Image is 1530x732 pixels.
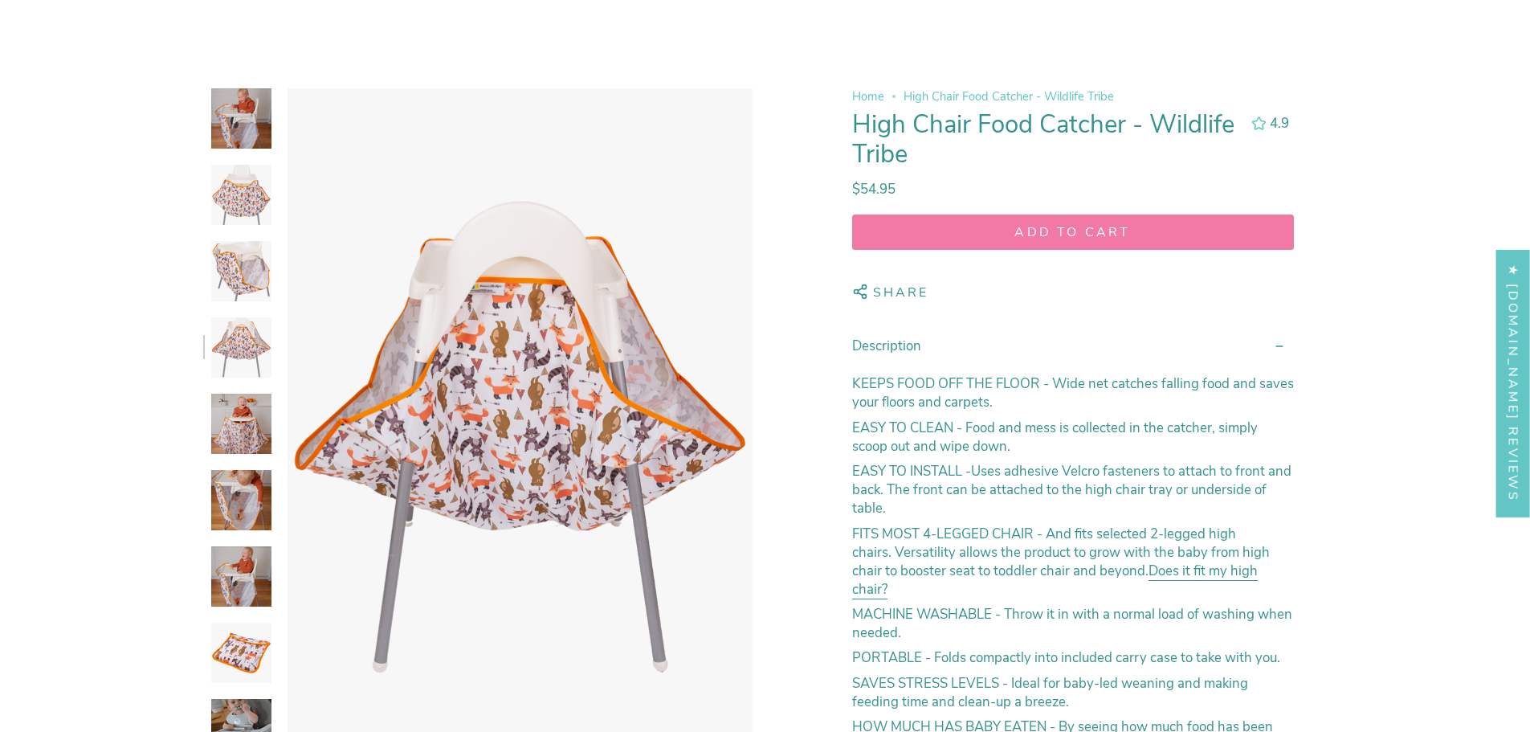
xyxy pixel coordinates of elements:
p: - [852,463,1294,518]
p: - Ideal for baby-led weaning and making feeding time and clean-up a breeze. [852,674,1294,711]
p: - Throw it in with a normal load of washing when needed. [852,605,1294,642]
span: $54.95 [852,180,896,198]
p: Folds compactly into included carry case to take with you. [852,649,1294,668]
p: - Wide net catches falling food and saves your floors and carpets. [852,375,1294,412]
strong: EASY TO CLEAN - [852,419,965,437]
strong: EASY TO INSTALL [852,463,962,481]
span: 4.9 [1270,114,1289,133]
a: Home [852,88,884,104]
span: High Chair Food Catcher - Wildlife Tribe [904,88,1114,104]
a: Does it fit my high chair? [852,562,1258,603]
button: Add to cart [852,215,1294,250]
span: Share [873,284,929,305]
strong: PORTABLE - [852,649,934,668]
p: Food and mess is collected in the catcher, simply scoop out and wipe down. [852,419,1294,456]
span: Uses adhesive Velcro fasteners to attach to front and back. The front can be attached to the high... [852,463,1291,518]
button: 4.92 out of 5.0 stars [1243,112,1293,134]
p: - And fits selected 2-legged high chairs. Versatility allows the product to grow with the baby fr... [852,525,1294,599]
strong: MACHINE WASHABLE [852,605,995,624]
strong: SAVES STRESS LEVELS [852,674,1002,693]
div: Click to open Judge.me floating reviews tab [1496,249,1530,517]
strong: KEEPS FOOD OFF THE FLOOR [852,375,1043,394]
div: 4.92 out of 5.0 stars [1251,117,1266,130]
button: Share [852,276,929,309]
h1: High Chair Food Catcher - Wildlife Tribe [852,110,1238,170]
summary: Description [852,324,1294,368]
strong: FITS MOST 4-LEGGED CHAIR [852,525,1037,543]
span: Add to cart [867,223,1279,241]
